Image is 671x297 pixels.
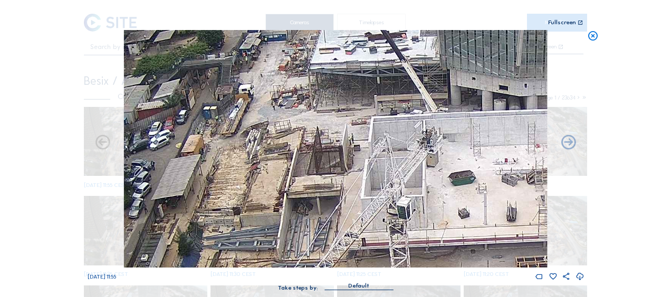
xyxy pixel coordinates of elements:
i: Back [560,134,577,152]
div: Default [324,281,393,290]
div: Default [348,281,369,291]
i: Forward [94,134,111,152]
span: [DATE] 11:55 [88,273,116,280]
img: Image [124,30,547,268]
div: Fullscreen [548,19,576,26]
div: Take steps by: [278,285,318,291]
